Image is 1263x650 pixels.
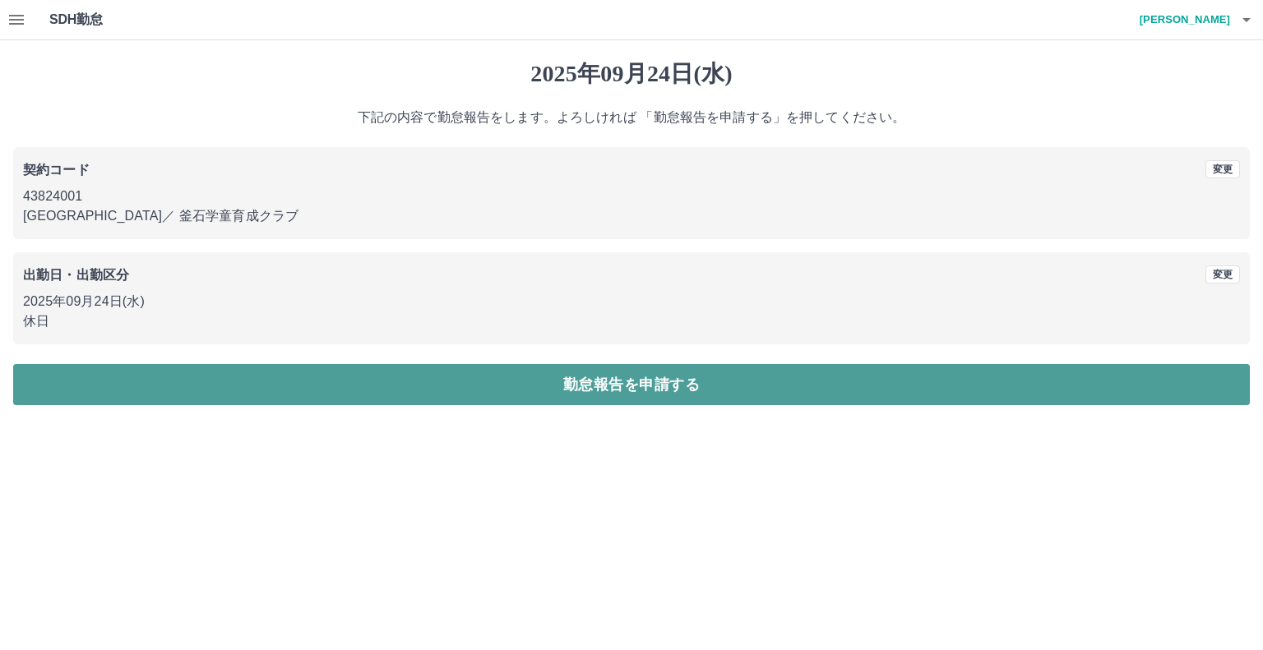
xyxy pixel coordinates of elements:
[1205,265,1240,284] button: 変更
[23,292,1240,311] p: 2025年09月24日(水)
[13,108,1250,127] p: 下記の内容で勤怠報告をします。よろしければ 「勤怠報告を申請する」を押してください。
[23,163,90,177] b: 契約コード
[1205,160,1240,178] button: 変更
[13,364,1250,405] button: 勤怠報告を申請する
[23,268,129,282] b: 出勤日・出勤区分
[23,206,1240,226] p: [GEOGRAPHIC_DATA] ／ 釜石学童育成クラブ
[23,187,1240,206] p: 43824001
[23,311,1240,331] p: 休日
[13,60,1250,88] h1: 2025年09月24日(水)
